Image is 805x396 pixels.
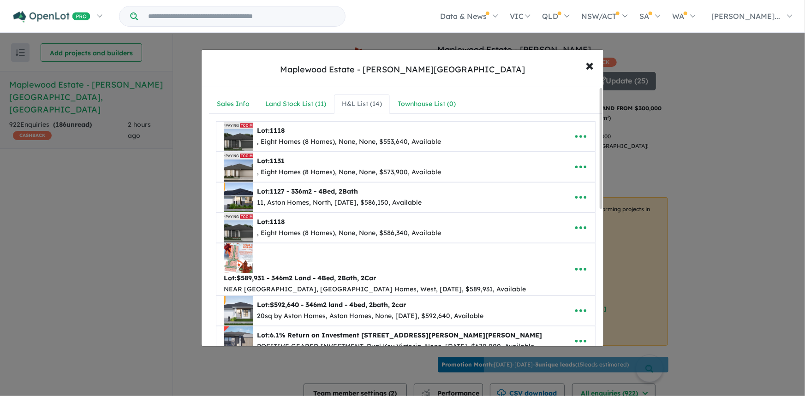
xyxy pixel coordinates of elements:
[224,183,253,212] img: Maplewood%20Estate%20-%20Melton%20South%20-%20Lot%201127%20-%20336m2%20-%204Bed-%202Bath___175202...
[237,274,376,282] span: $589,931 - 346m2 Land - 4Bed, 2Bath, 2Car
[270,187,358,195] span: 1127 - 336m2 - 4Bed, 2Bath
[257,218,285,226] b: Lot:
[224,274,376,282] b: Lot:
[257,187,358,195] b: Lot:
[342,99,382,110] div: H&L List ( 14 )
[257,157,285,165] b: Lot:
[257,331,542,339] b: Lot:
[224,284,526,295] div: NEAR [GEOGRAPHIC_DATA], [GEOGRAPHIC_DATA] Homes, West, [DATE], $589,931, Available
[270,157,285,165] span: 1131
[224,213,253,242] img: Maplewood%20Estate%20-%20Melton%20South%20-%20Lot%201118___1753067595.jpg
[270,218,285,226] span: 1118
[586,55,594,75] span: ×
[257,228,441,239] div: , Eight Homes (8 Homes), None, None, $586,340, Available
[270,331,542,339] span: 6.1% Return on Investment [STREET_ADDRESS][PERSON_NAME][PERSON_NAME]
[270,126,285,135] span: 1118
[265,99,326,110] div: Land Stock List ( 11 )
[257,167,441,178] div: , Eight Homes (8 Homes), None, None, $573,900, Available
[257,301,406,309] b: Lot:
[270,301,406,309] span: $592,640 - 346m2 land - 4bed, 2bath, 2car
[257,126,285,135] b: Lot:
[257,136,441,148] div: , Eight Homes (8 Homes), None, None, $553,640, Available
[398,99,456,110] div: Townhouse List ( 0 )
[224,122,253,151] img: Maplewood%20Estate%20-%20Melton%20South%20-%20Lot%201118___1753067592.jpg
[224,326,253,356] img: Maplewood%20Estate%20-%20Melton%20South%20-%20Lot%206-1-%20Return%20on%20Investment%201128%20HOLL...
[140,6,343,26] input: Try estate name, suburb, builder or developer
[711,12,781,21] span: [PERSON_NAME]...
[257,341,542,352] div: POSITIVE GEARED INVESTMENT, Dual Key Victoria, None, [DATE], $670,000, Available
[217,99,250,110] div: Sales Info
[224,296,253,325] img: Maplewood%20Estate%20-%20Melton%20South%20-%20Lot%20-592-640%20-%20346m2%20land%20-%204bed-%202ba...
[257,311,483,322] div: 20sq by Aston Homes, Aston Homes, None, [DATE], $592,640, Available
[280,64,525,76] div: Maplewood Estate - [PERSON_NAME][GEOGRAPHIC_DATA]
[13,11,90,23] img: Openlot PRO Logo White
[257,197,422,208] div: 11, Aston Homes, North, [DATE], $586,150, Available
[224,243,253,273] img: Maplewood%20Estate%20-%20Melton%20South%20-%20Lot%20-589-931%20-%20346m2%20Land%20-%204Bed-%202Ba...
[224,152,253,182] img: Maplewood%20Estate%20-%20Melton%20South%20-%20Lot%201131___1753067593.jpg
